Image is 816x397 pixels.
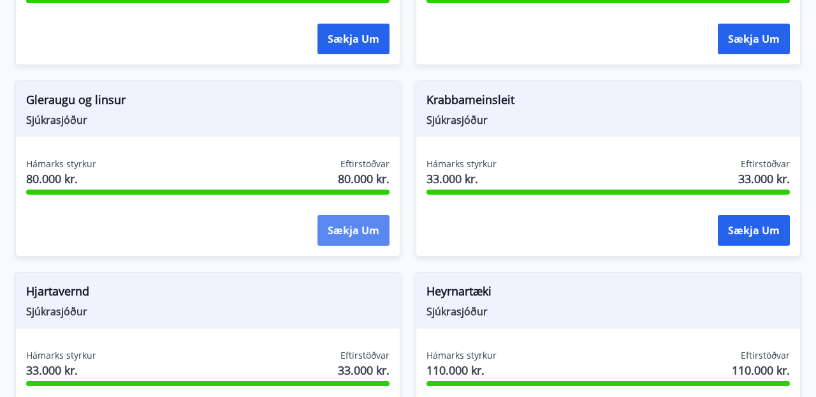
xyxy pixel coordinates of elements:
[338,170,390,187] span: 80.000 kr.
[26,158,96,170] span: Hámarks styrkur
[718,24,790,54] button: Sækja um
[426,362,497,378] span: 110.000 kr.
[338,362,390,378] span: 33.000 kr.
[26,349,96,362] span: Hámarks styrkur
[340,349,390,362] span: Eftirstöðvar
[340,158,390,170] span: Eftirstöðvar
[426,91,790,113] span: Krabbameinsleit
[26,304,390,318] span: Sjúkrasjóður
[426,283,790,304] span: Heyrnartæki
[741,349,790,362] span: Eftirstöðvar
[426,170,497,187] span: 33.000 kr.
[26,113,390,127] span: Sjúkrasjóður
[426,304,790,318] span: Sjúkrasjóður
[26,170,96,187] span: 80.000 kr.
[317,24,390,54] button: Sækja um
[26,362,96,378] span: 33.000 kr.
[741,158,790,170] span: Eftirstöðvar
[426,158,497,170] span: Hámarks styrkur
[718,215,790,246] button: Sækja um
[26,91,390,113] span: Gleraugu og linsur
[738,170,790,187] span: 33.000 kr.
[26,283,390,304] span: Hjartavernd
[317,215,390,246] button: Sækja um
[426,349,497,362] span: Hámarks styrkur
[426,113,790,127] span: Sjúkrasjóður
[732,362,790,378] span: 110.000 kr.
